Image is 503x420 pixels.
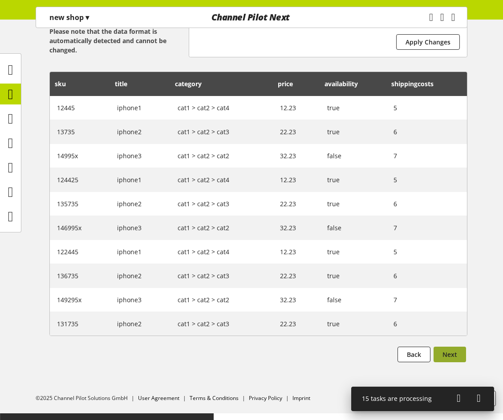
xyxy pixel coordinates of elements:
div: 7 [393,223,460,232]
div: false [327,223,379,232]
button: Next [434,347,466,362]
div: 7 [393,151,460,160]
nav: main navigation [36,7,467,28]
div: 32.23 [280,223,313,232]
div: 32.23 [280,295,313,304]
div: iphone1 [117,247,163,256]
div: 149295x [57,295,103,304]
span: Next [442,350,457,359]
span: Apply Changes [406,37,450,47]
div: iphone1 [117,103,163,112]
div: 12.23 [280,103,313,112]
span: sku [55,80,66,88]
div: 6 [393,319,460,328]
div: 146995x [57,223,103,232]
div: 7 [393,295,460,304]
div: 6 [393,271,460,280]
div: 22.23 [280,199,313,208]
div: 22.23 [280,271,313,280]
div: 124425 [57,175,103,184]
div: true [327,175,379,184]
div: true [327,103,379,112]
div: cat1 > cat2 > cat4 [178,103,266,112]
a: Imprint [292,394,310,402]
div: iphone2 [117,319,163,328]
div: 122445 [57,247,103,256]
div: 5 [393,175,460,184]
span: category [175,80,202,88]
div: iphone3 [117,223,163,232]
div: cat1 > cat2 > cat3 [178,319,266,328]
div: 14995x [57,151,103,160]
a: User Agreement [138,394,179,402]
div: cat1 > cat2 > cat3 [178,271,266,280]
div: cat1 > cat2 > cat2 [178,151,266,160]
div: 13735 [57,127,103,136]
b: Please note that the data format is automatically detected and cannot be changed. [49,27,166,54]
div: 32.23 [280,151,313,160]
div: cat1 > cat2 > cat2 [178,295,266,304]
div: 12.23 [280,247,313,256]
div: cat1 > cat2 > cat4 [178,247,266,256]
div: true [327,247,379,256]
div: iphone3 [117,151,163,160]
div: iphone2 [117,127,163,136]
div: iphone3 [117,295,163,304]
div: iphone2 [117,199,163,208]
div: 5 [393,247,460,256]
div: iphone1 [117,175,163,184]
div: 12.23 [280,175,313,184]
li: ©2025 Channel Pilot Solutions GmbH [36,394,138,402]
span: availability [325,80,358,88]
div: 131735 [57,319,103,328]
div: true [327,271,379,280]
div: 135735 [57,199,103,208]
div: cat1 > cat2 > cat2 [178,223,266,232]
div: true [327,319,379,328]
div: false [327,151,379,160]
button: Back [398,347,430,362]
div: 22.23 [280,127,313,136]
div: 136735 [57,271,103,280]
div: 5 [393,103,460,112]
div: 6 [393,127,460,136]
span: Back [407,350,421,359]
button: Apply Changes [396,34,460,50]
a: Privacy Policy [249,394,282,402]
div: 22.23 [280,319,313,328]
span: shippingcosts [391,80,434,88]
div: 12445 [57,103,103,112]
span: price [278,80,293,88]
div: iphone2 [117,271,163,280]
div: cat1 > cat2 > cat4 [178,175,266,184]
a: Terms & Conditions [190,394,239,402]
div: cat1 > cat2 > cat3 [178,199,266,208]
span: title [115,80,127,88]
div: true [327,199,379,208]
span: 15 tasks are processing [362,394,432,403]
p: new shop [49,12,89,23]
div: true [327,127,379,136]
div: false [327,295,379,304]
div: cat1 > cat2 > cat3 [178,127,266,136]
span: ▾ [85,12,89,22]
div: 6 [393,199,460,208]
